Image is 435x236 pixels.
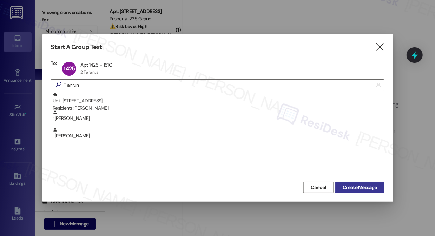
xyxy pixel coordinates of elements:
[51,110,384,127] div: : [PERSON_NAME]
[376,82,380,88] i: 
[51,92,384,110] div: Unit: [STREET_ADDRESS]Residents:[PERSON_NAME]
[80,69,98,75] div: 2 Tenants
[335,182,384,193] button: Create Message
[53,81,64,88] i: 
[51,60,57,66] h3: To:
[303,182,334,193] button: Cancel
[64,80,373,90] input: Search for any contact or apartment
[373,80,384,90] button: Clear text
[375,43,384,51] i: 
[51,43,102,51] h3: Start A Group Text
[53,92,384,112] div: Unit: [STREET_ADDRESS]
[311,184,326,191] span: Cancel
[53,110,384,122] div: : [PERSON_NAME]
[51,127,384,145] div: : [PERSON_NAME]
[343,184,377,191] span: Create Message
[80,62,112,68] div: Apt 1425 - 151C
[64,65,75,72] span: 1425
[53,104,384,112] div: Residents: [PERSON_NAME]
[53,127,384,140] div: : [PERSON_NAME]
